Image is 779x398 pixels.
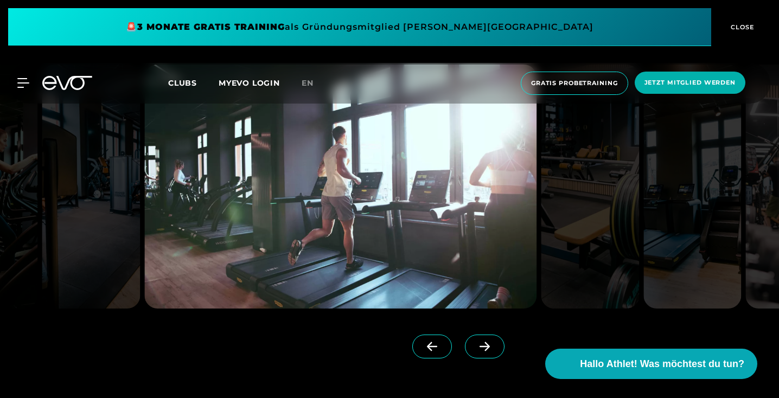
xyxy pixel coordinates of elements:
span: Clubs [168,78,197,88]
a: Gratis Probetraining [518,72,631,95]
img: evofitness [42,65,140,309]
img: evofitness [643,65,742,309]
a: Jetzt Mitglied werden [631,72,749,95]
span: CLOSE [728,22,755,32]
span: Hallo Athlet! Was möchtest du tun? [580,357,744,371]
a: en [302,77,327,89]
button: CLOSE [711,8,771,46]
span: Gratis Probetraining [531,79,618,88]
a: Clubs [168,78,219,88]
img: evofitness [144,65,537,309]
img: evofitness [541,65,639,309]
span: Jetzt Mitglied werden [644,78,736,87]
span: en [302,78,314,88]
button: Hallo Athlet! Was möchtest du tun? [545,349,757,379]
a: MYEVO LOGIN [219,78,280,88]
